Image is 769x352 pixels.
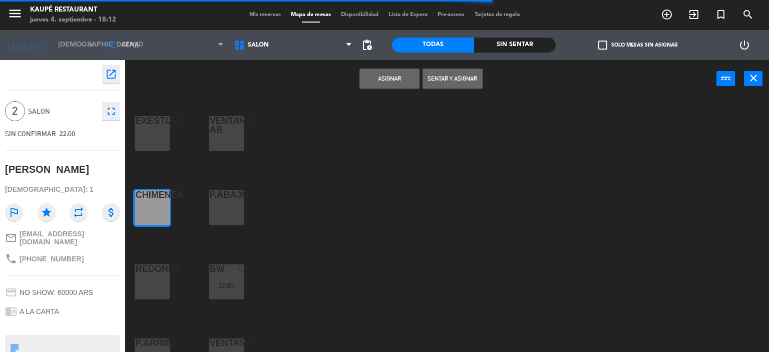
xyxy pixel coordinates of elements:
button: Asignar [359,69,420,89]
div: 2 [164,116,170,125]
i: arrow_drop_down [86,39,98,51]
div: 4 [164,264,170,273]
i: repeat [70,203,88,221]
div: 6 [238,264,244,273]
div: 2 [238,338,244,347]
button: open_in_new [102,65,120,83]
button: Sentar y Asignar [423,69,483,89]
span: SIN CONFIRMAR [5,130,56,138]
span: Mapa de mesas [286,12,336,18]
div: 2 [164,190,170,199]
i: search [742,9,754,21]
div: Kaupé Restaurant [30,5,116,15]
span: [EMAIL_ADDRESS][DOMAIN_NAME] [20,230,120,246]
i: chrome_reader_mode [5,305,17,317]
div: [DEMOGRAPHIC_DATA]: 1 [5,181,120,198]
span: SALON [248,42,269,49]
button: fullscreen [102,102,120,120]
a: mail_outline[EMAIL_ADDRESS][DOMAIN_NAME] [5,230,120,246]
div: Todas [392,38,474,53]
i: turned_in_not [715,9,727,21]
span: Lista de Espera [383,12,433,18]
div: 2 [164,338,170,347]
label: Solo mesas sin asignar [598,41,677,50]
span: Pre-acceso [433,12,470,18]
span: [PHONE_NUMBER] [20,255,84,263]
div: jueves 4. septiembre - 18:12 [30,15,116,25]
div: 22:00 [209,282,244,289]
i: phone [5,253,17,265]
i: close [747,72,759,84]
div: Sin sentar [474,38,556,53]
span: Disponibilidad [336,12,383,18]
span: Mis reservas [244,12,286,18]
button: power_input [716,71,735,86]
i: menu [8,6,23,21]
i: outlined_flag [5,203,23,221]
span: NO SHOW: 60000 ARS [20,288,93,296]
button: close [744,71,762,86]
i: credit_card [5,286,17,298]
span: A LA CARTA [20,307,59,315]
i: star [38,203,56,221]
i: attach_money [102,203,120,221]
i: power_input [720,72,732,84]
span: 22:00 [60,130,75,138]
i: add_circle_outline [661,9,673,21]
span: check_box_outline_blank [598,41,607,50]
button: menu [8,6,23,25]
div: 2 [238,190,244,199]
div: [PERSON_NAME] [5,161,89,178]
span: Tarjetas de regalo [470,12,525,18]
span: pending_actions [361,39,373,51]
span: 2 [5,101,25,121]
i: exit_to_app [688,9,700,21]
span: Cena [122,42,139,49]
i: power_settings_new [738,39,750,51]
i: mail_outline [5,232,17,244]
i: open_in_new [105,68,117,80]
div: 5 [238,116,244,125]
i: fullscreen [105,105,117,117]
span: SALON [28,106,97,117]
